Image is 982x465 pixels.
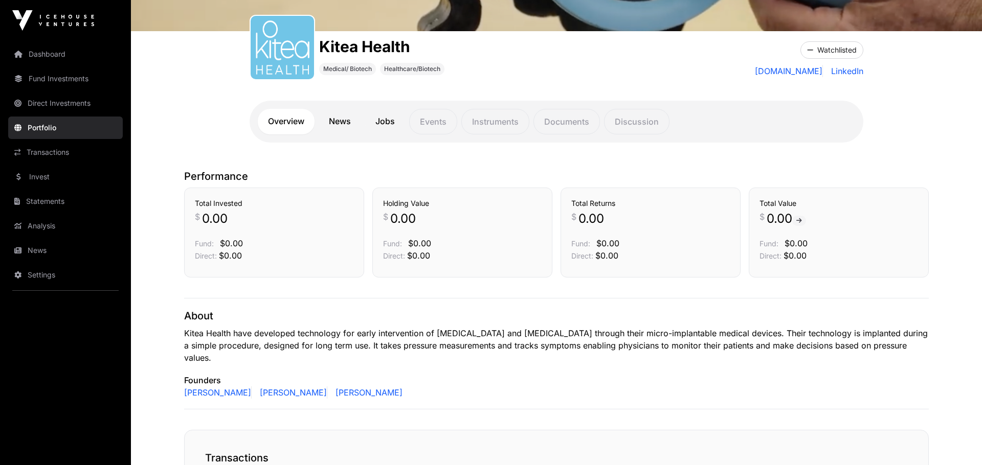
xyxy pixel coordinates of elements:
[219,250,242,261] span: $0.00
[331,386,403,399] a: [PERSON_NAME]
[571,239,590,248] span: Fund:
[8,141,123,164] a: Transactions
[202,211,228,227] span: 0.00
[8,264,123,286] a: Settings
[383,211,388,223] span: $
[8,239,123,262] a: News
[800,41,863,59] button: Watchlisted
[827,65,863,77] a: LinkedIn
[760,211,765,223] span: $
[195,239,214,248] span: Fund:
[8,92,123,114] a: Direct Investments
[8,215,123,237] a: Analysis
[383,198,542,208] h3: Holding Value
[604,109,669,134] p: Discussion
[205,451,908,465] h2: Transactions
[319,109,361,134] a: News
[409,109,457,134] p: Events
[461,109,529,134] p: Instruments
[784,250,807,261] span: $0.00
[571,198,730,208] h3: Total Returns
[195,211,200,223] span: $
[760,198,918,208] h3: Total Value
[408,238,431,248] span: $0.00
[760,251,782,260] span: Direct:
[195,198,353,208] h3: Total Invested
[571,211,576,223] span: $
[8,67,123,90] a: Fund Investments
[319,37,444,56] h1: Kitea Health
[931,416,982,465] iframe: Chat Widget
[595,250,618,261] span: $0.00
[184,374,929,386] p: Founders
[578,211,604,227] span: 0.00
[533,109,600,134] p: Documents
[390,211,416,227] span: 0.00
[8,117,123,139] a: Portfolio
[8,190,123,213] a: Statements
[407,250,430,261] span: $0.00
[323,65,372,73] span: Medical/ Biotech
[220,238,243,248] span: $0.00
[184,327,929,364] p: Kitea Health have developed technology for early intervention of [MEDICAL_DATA] and [MEDICAL_DATA...
[195,251,217,260] span: Direct:
[571,251,593,260] span: Direct:
[184,309,929,323] p: About
[256,386,327,399] a: [PERSON_NAME]
[365,109,405,134] a: Jobs
[184,386,252,399] a: [PERSON_NAME]
[12,10,94,31] img: Icehouse Ventures Logo
[767,211,806,227] span: 0.00
[184,169,929,183] p: Performance
[384,65,440,73] span: Healthcare/Biotech
[755,65,823,77] a: [DOMAIN_NAME]
[8,43,123,65] a: Dashboard
[258,109,315,134] a: Overview
[258,109,855,134] nav: Tabs
[596,238,619,248] span: $0.00
[8,166,123,188] a: Invest
[785,238,808,248] span: $0.00
[760,239,778,248] span: Fund:
[383,239,402,248] span: Fund:
[383,251,405,260] span: Direct:
[255,20,310,75] img: output-onlinepngtools---2024-10-23T120245.028.png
